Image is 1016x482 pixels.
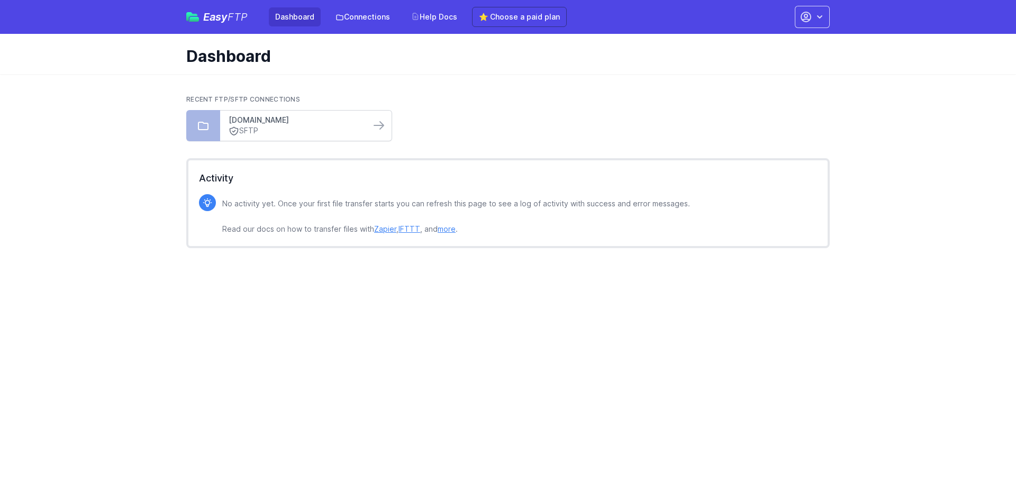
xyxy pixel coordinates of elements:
span: Easy [203,12,248,22]
h2: Activity [199,171,817,186]
h1: Dashboard [186,47,821,66]
span: FTP [228,11,248,23]
h2: Recent FTP/SFTP Connections [186,95,830,104]
a: Zapier [374,224,396,233]
a: IFTTT [398,224,420,233]
iframe: Drift Widget Chat Controller [963,429,1003,469]
a: [DOMAIN_NAME] [229,115,362,125]
a: more [438,224,456,233]
a: ⭐ Choose a paid plan [472,7,567,27]
a: Help Docs [405,7,464,26]
a: Connections [329,7,396,26]
p: No activity yet. Once your first file transfer starts you can refresh this page to see a log of a... [222,197,690,235]
a: EasyFTP [186,12,248,22]
img: easyftp_logo.png [186,12,199,22]
a: Dashboard [269,7,321,26]
a: SFTP [229,125,362,137]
